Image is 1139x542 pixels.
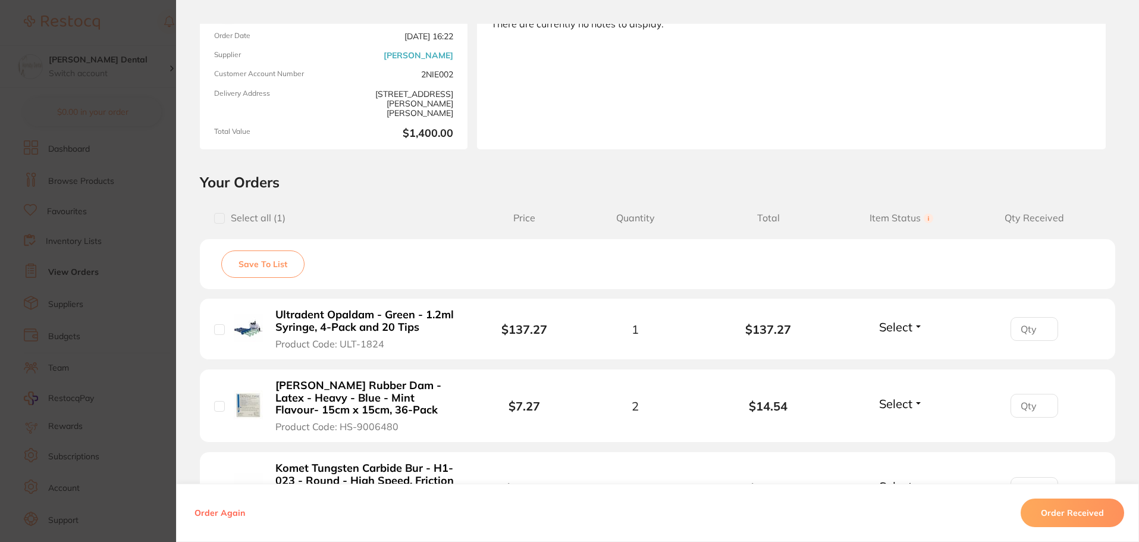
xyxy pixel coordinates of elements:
[200,173,1115,191] h2: Your Orders
[491,18,1091,29] div: There are currently no notes to display.
[876,396,927,411] button: Select
[214,89,329,118] span: Delivery Address
[702,482,835,496] b: $63.64
[968,212,1101,224] span: Qty Received
[338,89,453,118] span: [STREET_ADDRESS][PERSON_NAME][PERSON_NAME]
[214,51,329,60] span: Supplier
[338,32,453,41] span: [DATE] 16:22
[632,399,639,413] span: 2
[214,32,329,41] span: Order Date
[876,479,927,494] button: Select
[234,473,263,502] img: Komet Tungsten Carbide Bur - H1-023 - Round - High Speed, Friction Grip Extra Long (FGXL), 5-Pack
[509,399,540,413] b: $7.27
[879,479,912,494] span: Select
[632,322,639,336] span: 1
[879,319,912,334] span: Select
[225,212,285,224] span: Select all ( 1 )
[221,250,305,278] button: Save To List
[214,127,329,140] span: Total Value
[384,51,453,60] a: [PERSON_NAME]
[1011,394,1058,418] input: Qty
[275,462,459,499] b: Komet Tungsten Carbide Bur - H1-023 - Round - High Speed, Friction Grip Extra Long (FGXL), 5-Pack
[234,390,263,419] img: Henry Schein Rubber Dam - Latex - Heavy - Blue - Mint Flavour- 15cm x 15cm, 36-Pack
[1011,477,1058,501] input: Qty
[569,212,702,224] span: Quantity
[275,421,399,432] span: Product Code: HS-9006480
[1021,499,1124,527] button: Order Received
[501,322,547,337] b: $137.27
[702,322,835,336] b: $137.27
[505,481,544,496] b: $63.64
[272,379,463,433] button: [PERSON_NAME] Rubber Dam - Latex - Heavy - Blue - Mint Flavour- 15cm x 15cm, 36-Pack Product Code...
[702,399,835,413] b: $14.54
[234,314,263,343] img: Ultradent Opaldam - Green - 1.2ml Syringe, 4-Pack and 20 Tips
[338,127,453,140] b: $1,400.00
[338,70,453,79] span: 2NIE002
[272,308,463,350] button: Ultradent Opaldam - Green - 1.2ml Syringe, 4-Pack and 20 Tips Product Code: ULT-1824
[275,339,384,349] span: Product Code: ULT-1824
[272,462,463,515] button: Komet Tungsten Carbide Bur - H1-023 - Round - High Speed, Friction Grip Extra Long (FGXL), 5-Pack...
[879,396,912,411] span: Select
[1011,317,1058,341] input: Qty
[191,507,249,518] button: Order Again
[835,212,968,224] span: Item Status
[275,309,459,333] b: Ultradent Opaldam - Green - 1.2ml Syringe, 4-Pack and 20 Tips
[632,482,639,496] span: 1
[214,70,329,79] span: Customer Account Number
[275,380,459,416] b: [PERSON_NAME] Rubber Dam - Latex - Heavy - Blue - Mint Flavour- 15cm x 15cm, 36-Pack
[702,212,835,224] span: Total
[876,319,927,334] button: Select
[480,212,569,224] span: Price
